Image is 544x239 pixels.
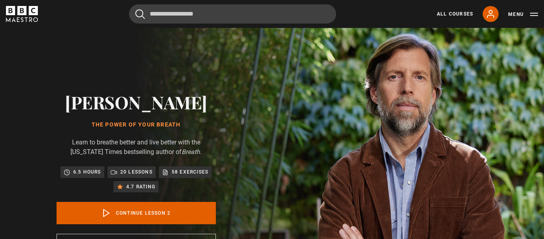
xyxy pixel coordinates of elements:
p: 20 lessons [120,168,153,176]
p: 58 exercises [172,168,208,176]
button: Toggle navigation [508,10,538,18]
svg: BBC Maestro [6,6,38,22]
h1: The Power of Your Breath [57,122,216,128]
i: Breath [182,148,200,156]
p: 6.5 hours [73,168,101,176]
input: Search [129,4,336,24]
button: Submit the search query [135,9,145,19]
a: All Courses [437,10,473,18]
p: Learn to breathe better and live better with the [US_STATE] Times bestselling author of . [57,138,216,157]
p: 4.7 rating [126,183,155,191]
h2: [PERSON_NAME] [57,92,216,112]
a: Continue lesson 2 [57,202,216,224]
